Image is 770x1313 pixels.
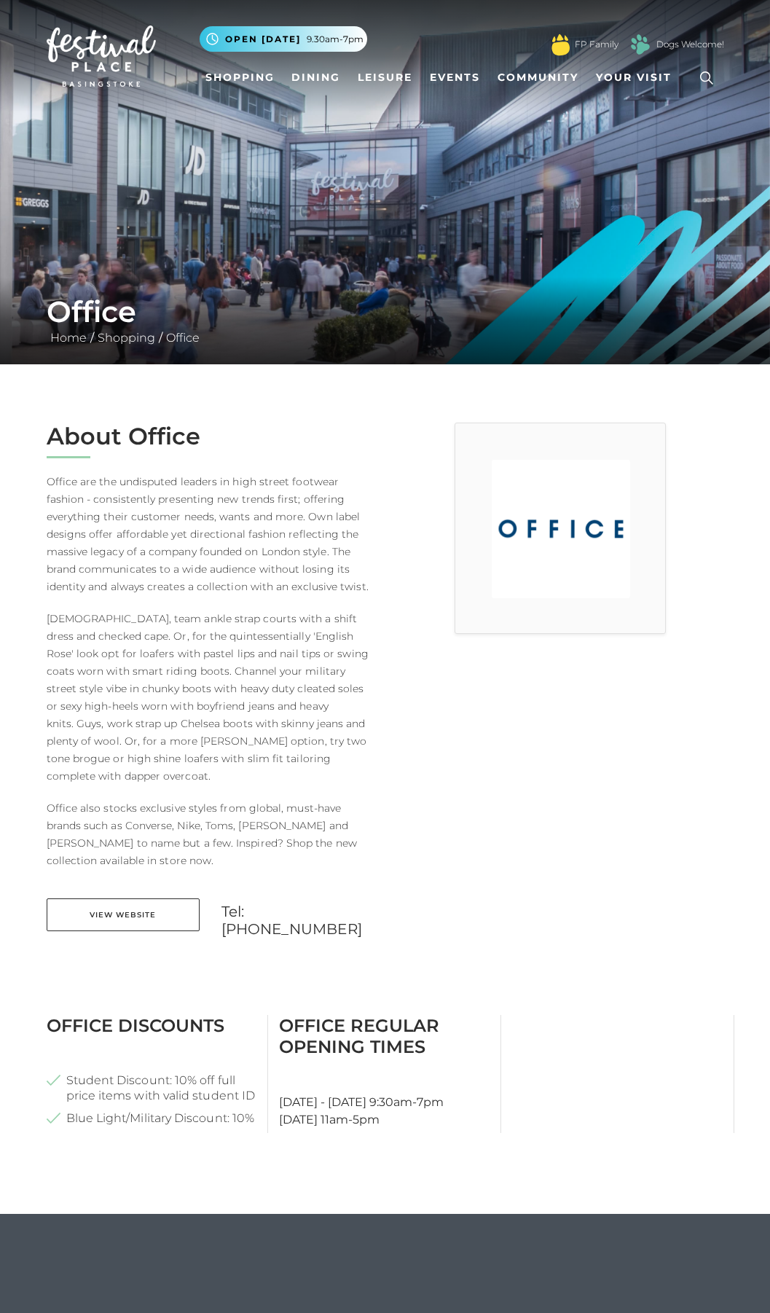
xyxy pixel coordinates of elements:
button: Open [DATE] 9.30am-7pm [200,26,367,52]
p: Office also stocks exclusive styles from global, must-have brands such as Converse, Nike, Toms, [... [47,799,374,869]
span: Open [DATE] [225,33,301,46]
img: Festival Place Logo [47,26,156,87]
p: [DEMOGRAPHIC_DATA], team ankle strap courts with a shift dress and checked cape. Or, for the quin... [47,610,374,785]
a: Home [47,331,90,345]
li: Student Discount: 10% off full price items with valid student ID [47,1073,257,1103]
h3: Office Discounts [47,1015,257,1036]
a: FP Family [575,38,618,51]
h2: About Office [47,423,374,450]
h1: Office [47,294,724,329]
a: Shopping [200,64,280,91]
li: Blue Light/Military Discount: 10% [47,1110,257,1126]
span: 9.30am-7pm [307,33,364,46]
a: Dogs Welcome! [656,38,724,51]
a: View Website [47,898,200,931]
div: / / [36,294,735,347]
a: Office [162,331,203,345]
a: Your Visit [590,64,685,91]
a: Tel: [PHONE_NUMBER] [221,903,374,938]
a: Shopping [94,331,159,345]
p: Office are the undisputed leaders in high street footwear fashion - consistently presenting new t... [47,473,374,595]
a: Leisure [352,64,418,91]
a: Events [424,64,486,91]
a: Dining [286,64,346,91]
a: Community [492,64,584,91]
span: Your Visit [596,70,672,85]
h3: Office Regular Opening Times [279,1015,490,1057]
div: [DATE] - [DATE] 9:30am-7pm [DATE] 11am-5pm [268,1015,501,1133]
